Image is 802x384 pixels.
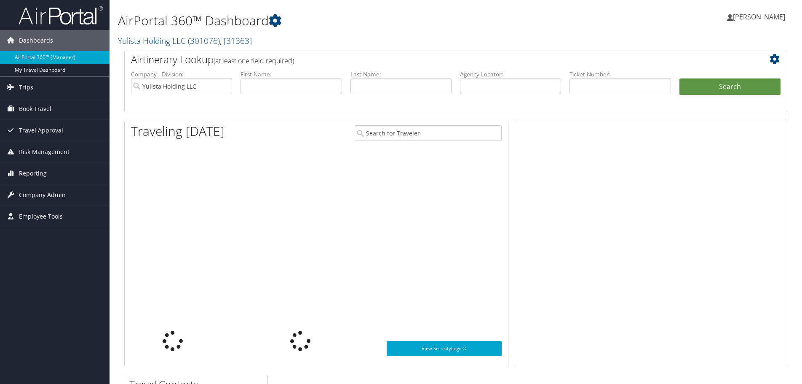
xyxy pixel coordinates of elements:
[19,141,70,162] span: Risk Management
[19,77,33,98] span: Trips
[350,70,452,78] label: Last Name:
[118,35,252,46] a: Yulista Holding LLC
[118,12,568,30] h1: AirPortal 360™ Dashboard
[19,120,63,141] span: Travel Approval
[220,35,252,46] span: , [ 31363 ]
[355,125,502,141] input: Search for Traveler
[679,78,781,95] button: Search
[131,70,232,78] label: Company - Division:
[19,30,53,51] span: Dashboards
[727,4,794,30] a: [PERSON_NAME]
[241,70,342,78] label: First Name:
[19,206,63,227] span: Employee Tools
[387,341,502,356] a: View SecurityLogic®
[19,98,51,119] span: Book Travel
[19,163,47,184] span: Reporting
[188,35,220,46] span: ( 301076 )
[19,184,66,206] span: Company Admin
[733,12,785,22] span: [PERSON_NAME]
[460,70,561,78] label: Agency Locator:
[569,70,671,78] label: Ticket Number:
[131,122,225,140] h1: Traveling [DATE]
[214,56,294,65] span: (at least one field required)
[131,52,725,67] h2: Airtinerary Lookup
[19,5,103,25] img: airportal-logo.png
